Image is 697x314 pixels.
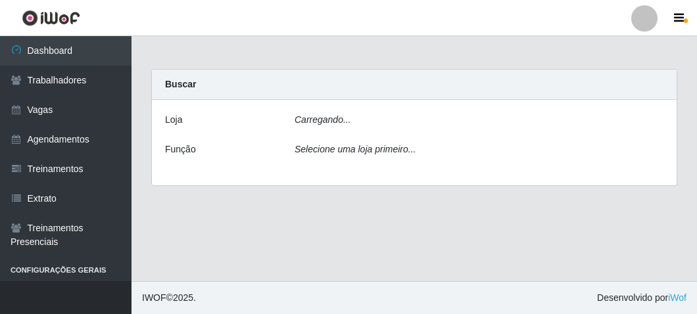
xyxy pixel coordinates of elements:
i: Selecione uma loja primeiro... [295,144,416,154]
span: Desenvolvido por [597,291,686,305]
label: Função [165,143,196,156]
strong: Buscar [165,79,196,89]
i: Carregando... [295,114,351,125]
label: Loja [165,113,182,127]
span: IWOF [142,292,166,303]
span: © 2025 . [142,291,196,305]
a: iWof [668,292,686,303]
img: CoreUI Logo [22,10,80,26]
